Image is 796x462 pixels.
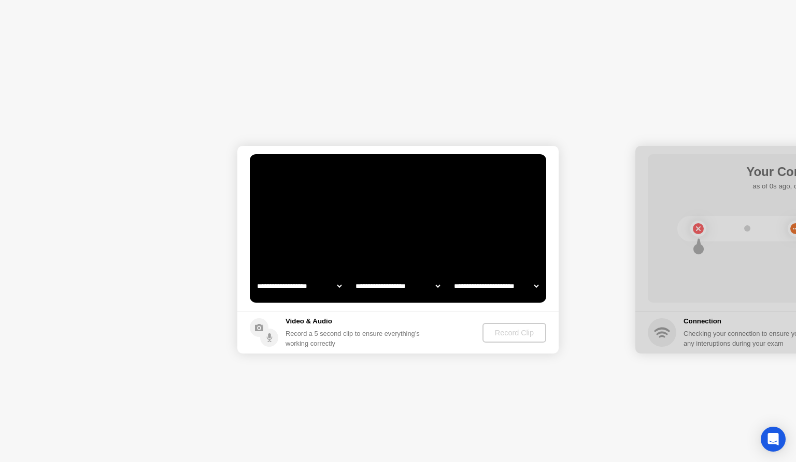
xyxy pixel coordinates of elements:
h5: Video & Audio [286,316,424,327]
div: Record Clip [487,329,542,337]
select: Available microphones [452,276,541,296]
button: Record Clip [482,323,546,343]
div: Record a 5 second clip to ensure everything’s working correctly [286,329,424,348]
select: Available speakers [353,276,442,296]
select: Available cameras [255,276,344,296]
div: Open Intercom Messenger [761,427,786,452]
